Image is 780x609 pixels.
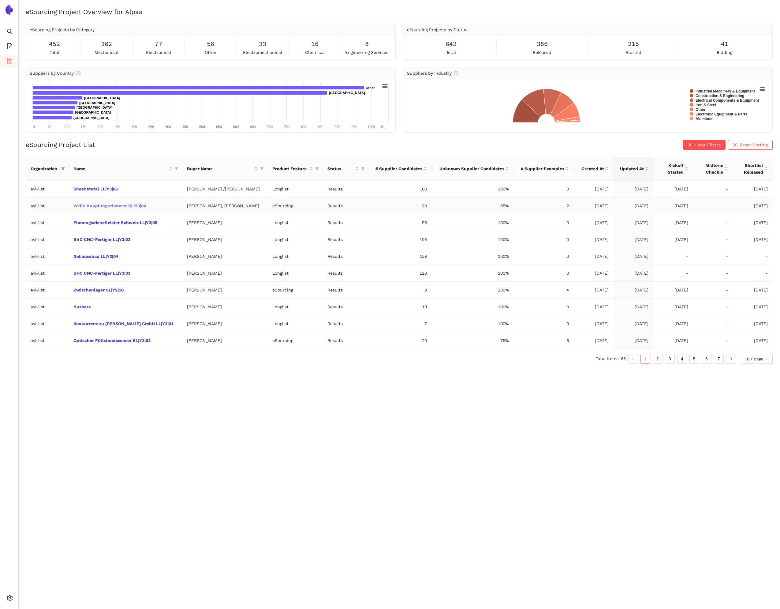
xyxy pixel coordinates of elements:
span: 56 [207,39,214,49]
span: Organization [31,165,59,172]
td: - [733,265,773,282]
span: chemical [305,49,325,56]
img: Logo [4,5,14,15]
td: Results [323,265,368,282]
td: [DATE] [574,282,614,299]
td: [DATE] [653,231,693,248]
td: [DATE] [614,231,653,248]
td: 20 [368,332,432,349]
td: - [693,265,733,282]
td: - [653,248,693,265]
td: avl-list [26,315,69,332]
td: - [693,299,733,315]
td: [DATE] [733,282,773,299]
text: Other [696,107,705,112]
td: [DATE] [653,181,693,197]
td: eSourcing [267,332,323,349]
td: - [693,197,733,214]
span: Midterm Checkin [698,162,723,175]
text: [GEOGRAPHIC_DATA] [73,116,110,120]
span: info-circle [454,71,458,75]
span: filter [360,164,366,173]
td: [DATE] [733,214,773,231]
td: 109 [368,248,432,265]
th: this column's title is Status,this column is sortable [323,157,368,181]
td: 0 [514,181,574,197]
text: 550 [216,125,222,129]
td: Longlist [267,181,323,197]
span: filter [175,167,178,171]
td: Results [323,197,368,214]
td: Results [323,248,368,265]
td: [DATE] [574,332,614,349]
span: started [625,49,641,56]
text: 10… [381,125,388,129]
span: mechanical [95,49,118,56]
div: Page Size [741,354,773,364]
td: [DATE] [614,282,653,299]
td: avl-list [26,197,69,214]
span: Updated At [618,165,644,172]
td: [DATE] [574,315,614,332]
td: [DATE] [574,231,614,248]
span: close [688,143,692,148]
span: 386 [537,39,548,49]
th: this column's title is Shortlist Released,this column is sortable [733,157,773,181]
span: 33 [259,39,266,49]
text: 200 [98,125,103,129]
text: 700 [267,125,272,129]
td: - [653,265,693,282]
td: - [693,332,733,349]
td: - [693,315,733,332]
text: Other [366,86,375,90]
td: avl-list [26,248,69,265]
td: 0 [514,315,574,332]
text: 950 [352,125,357,129]
span: Buyer Name [187,165,253,172]
text: 500 [199,125,205,129]
td: [PERSON_NAME] [182,315,267,332]
td: [PERSON_NAME] [182,332,267,349]
span: # Supplier Candidates [373,165,422,172]
span: left [631,357,635,361]
td: [DATE] [733,299,773,315]
span: close [733,143,737,148]
a: 3 [665,354,674,363]
text: 1000 [368,125,375,129]
th: this column's title is Created At,this column is sortable [574,157,614,181]
td: 2 [514,197,574,214]
span: filter [260,167,264,171]
span: filter [314,164,320,173]
span: Created At [579,165,604,172]
td: [PERSON_NAME] [182,214,267,231]
span: container [7,56,13,68]
td: 95 [368,214,432,231]
li: 1 [640,354,650,364]
td: avl-list [26,332,69,349]
td: eSourcing [267,282,323,299]
td: 0 [514,265,574,282]
td: avl-list [26,265,69,282]
span: Status [327,165,354,172]
td: Longlist [267,265,323,282]
td: 100% [432,282,514,299]
td: eSourcing [267,197,323,214]
span: Unknown Supplier Candidates [437,165,504,172]
text: [GEOGRAPHIC_DATA] [84,96,120,100]
td: - [693,214,733,231]
td: Results [323,332,368,349]
span: eSourcing Projects by Category [30,27,95,32]
td: Results [323,231,368,248]
text: 0 [33,125,35,129]
text: 750 [284,125,289,129]
span: filter [61,167,65,171]
h2: eSourcing Project Overview for Alpas [26,7,773,16]
text: [GEOGRAPHIC_DATA] [79,101,115,105]
li: 3 [665,354,675,364]
span: electromechanical [243,49,282,56]
button: closeClear Filters [683,140,726,150]
td: Longlist [267,214,323,231]
a: 4 [677,354,687,363]
span: # Supplier Examples [519,165,564,172]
